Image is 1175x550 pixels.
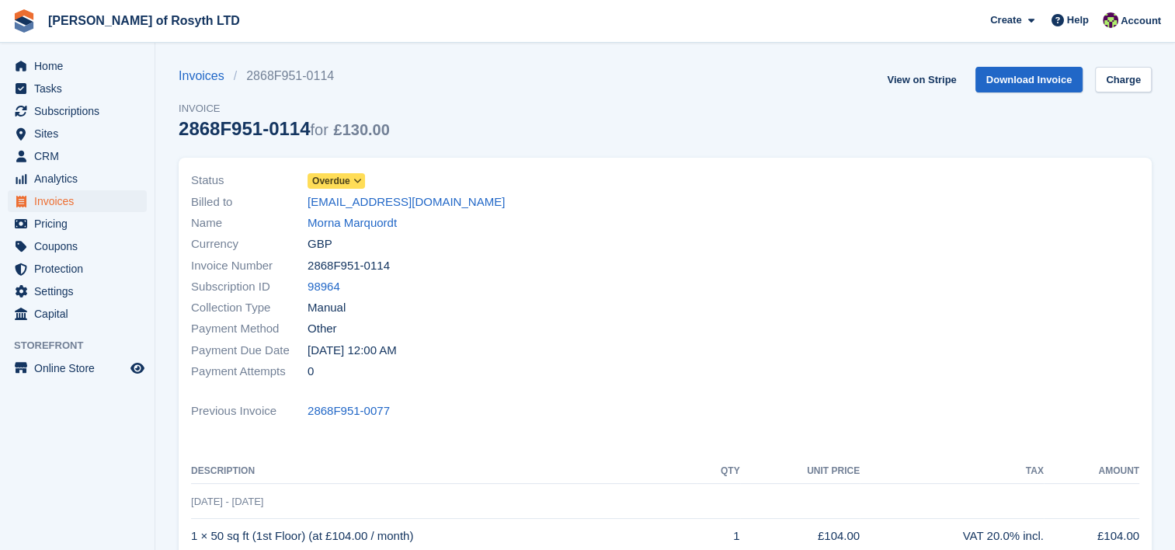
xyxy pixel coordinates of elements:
span: Collection Type [191,299,308,317]
span: Coupons [34,235,127,257]
time: 2025-10-01 23:00:00 UTC [308,342,397,360]
a: menu [8,78,147,99]
a: Invoices [179,67,234,85]
img: Nina Briggs [1103,12,1118,28]
a: 2868F951-0077 [308,402,390,420]
span: Pricing [34,213,127,235]
span: Subscription ID [191,278,308,296]
span: Home [34,55,127,77]
span: Payment Attempts [191,363,308,381]
span: Manual [308,299,346,317]
span: Sites [34,123,127,144]
span: GBP [308,235,332,253]
a: menu [8,100,147,122]
span: Billed to [191,193,308,211]
a: menu [8,357,147,379]
span: Invoices [34,190,127,212]
a: menu [8,168,147,190]
span: Account [1121,13,1161,29]
span: Payment Method [191,320,308,338]
a: Overdue [308,172,365,190]
span: £130.00 [334,121,390,138]
a: menu [8,213,147,235]
a: View on Stripe [881,67,962,92]
a: menu [8,55,147,77]
span: Help [1067,12,1089,28]
span: Tasks [34,78,127,99]
th: Unit Price [740,459,860,484]
span: Create [990,12,1021,28]
span: Online Store [34,357,127,379]
span: Previous Invoice [191,402,308,420]
span: CRM [34,145,127,167]
a: 98964 [308,278,340,296]
span: Name [191,214,308,232]
a: menu [8,235,147,257]
span: Protection [34,258,127,280]
div: 2868F951-0114 [179,118,390,139]
a: menu [8,123,147,144]
th: QTY [697,459,740,484]
a: Charge [1095,67,1152,92]
a: Download Invoice [975,67,1083,92]
a: menu [8,258,147,280]
span: Storefront [14,338,155,353]
span: Currency [191,235,308,253]
span: Settings [34,280,127,302]
div: VAT 20.0% incl. [860,527,1044,545]
a: menu [8,280,147,302]
span: 2868F951-0114 [308,257,390,275]
span: Other [308,320,337,338]
a: menu [8,190,147,212]
a: Morna Marquordt [308,214,397,232]
a: menu [8,145,147,167]
span: [DATE] - [DATE] [191,496,263,507]
span: Status [191,172,308,190]
span: Invoice Number [191,257,308,275]
span: Overdue [312,174,350,188]
span: Analytics [34,168,127,190]
span: Subscriptions [34,100,127,122]
th: Tax [860,459,1044,484]
span: 0 [308,363,314,381]
a: Preview store [128,359,147,378]
span: Payment Due Date [191,342,308,360]
a: [EMAIL_ADDRESS][DOMAIN_NAME] [308,193,505,211]
span: for [310,121,328,138]
a: [PERSON_NAME] of Rosyth LTD [42,8,246,33]
span: Capital [34,303,127,325]
img: stora-icon-8386f47178a22dfd0bd8f6a31ec36ba5ce8667c1dd55bd0f319d3a0aa187defe.svg [12,9,36,33]
nav: breadcrumbs [179,67,390,85]
a: menu [8,303,147,325]
th: Amount [1044,459,1139,484]
span: Invoice [179,101,390,117]
th: Description [191,459,697,484]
